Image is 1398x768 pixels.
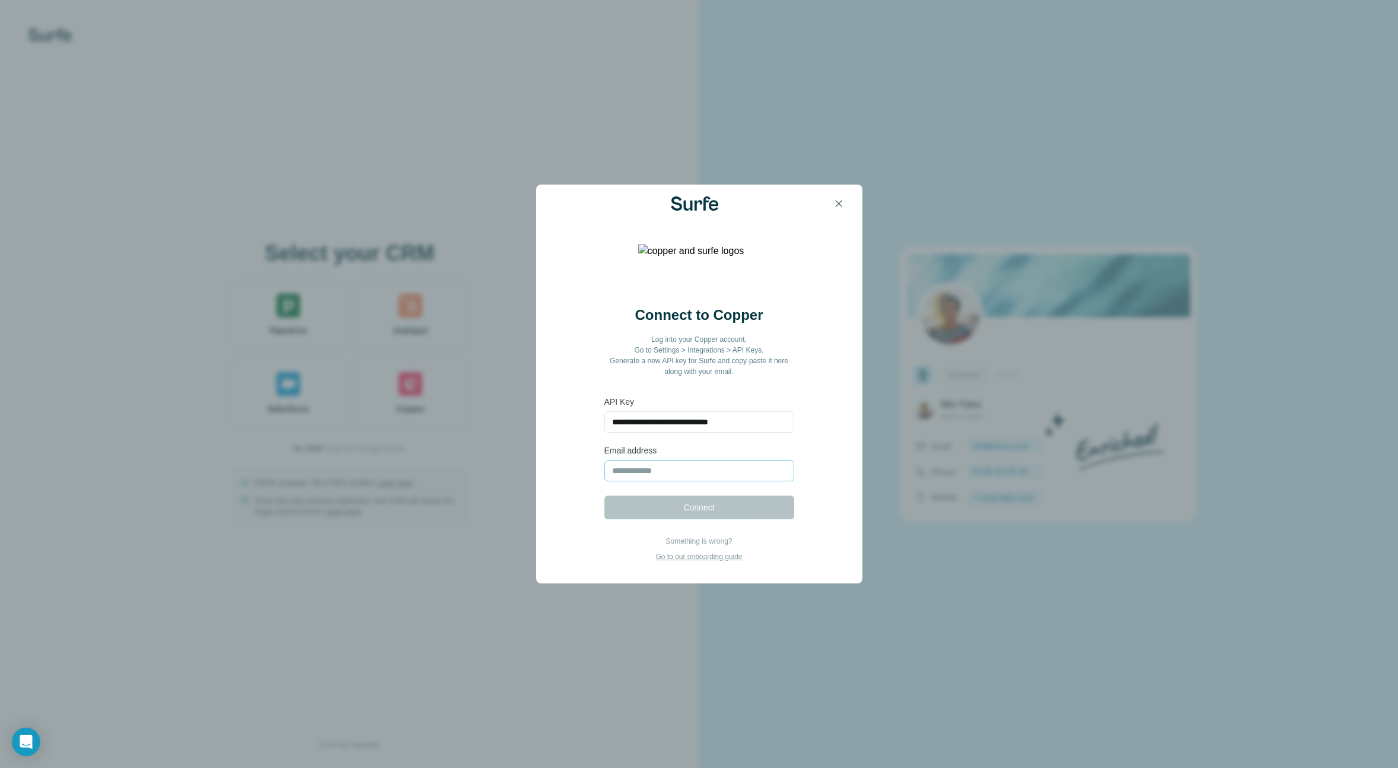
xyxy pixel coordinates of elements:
h2: Connect to Copper [635,306,763,325]
label: Email address [604,445,794,456]
img: copper and surfe logos [638,244,760,291]
p: Go to our onboarding guide [655,551,742,562]
label: API Key [604,396,794,408]
div: Open Intercom Messenger [12,728,40,756]
img: Surfe Logo [671,196,718,211]
p: Log into your Copper account. Go to Settings > Integrations > API Keys. Generate a new API key fo... [604,334,794,377]
p: Something is wrong? [655,536,742,547]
